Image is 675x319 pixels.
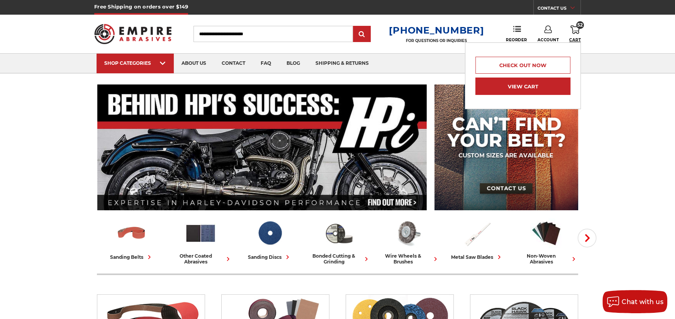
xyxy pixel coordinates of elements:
[530,217,562,249] img: Non-woven Abrasives
[323,217,355,249] img: Bonded Cutting & Grinding
[389,25,484,36] a: [PHONE_NUMBER]
[214,54,253,73] a: contact
[279,54,308,73] a: blog
[578,229,596,247] button: Next
[392,217,424,249] img: Wire Wheels & Brushes
[377,217,439,265] a: wire wheels & brushes
[569,37,581,42] span: Cart
[238,217,301,261] a: sanding discs
[100,217,163,261] a: sanding belts
[377,253,439,265] div: wire wheels & brushes
[576,21,584,29] span: 52
[389,38,484,43] p: FOR QUESTIONS OR INQUIRIES
[174,54,214,73] a: about us
[253,54,279,73] a: faq
[307,253,370,265] div: bonded cutting & grinding
[354,27,370,42] input: Submit
[169,253,232,265] div: other coated abrasives
[569,25,581,42] a: 52 Cart
[308,54,377,73] a: shipping & returns
[515,253,578,265] div: non-woven abrasives
[115,217,148,249] img: Sanding Belts
[169,217,232,265] a: other coated abrasives
[451,253,503,261] div: metal saw blades
[248,253,292,261] div: sanding discs
[110,253,153,261] div: sanding belts
[434,84,578,210] img: promo banner for custom belts.
[104,60,166,66] div: SHOP CATEGORIES
[475,78,570,95] a: View Cart
[515,217,578,265] a: non-woven abrasives
[537,37,559,42] span: Account
[602,290,667,313] button: Chat with us
[506,37,527,42] span: Reorder
[254,217,286,249] img: Sanding Discs
[461,217,493,249] img: Metal Saw Blades
[97,84,427,210] img: Banner for an interview featuring Horsepower Inc who makes Harley performance upgrades featured o...
[538,4,580,15] a: CONTACT US
[446,217,509,261] a: metal saw blades
[185,217,217,249] img: Other Coated Abrasives
[94,19,171,49] img: Empire Abrasives
[622,298,663,305] span: Chat with us
[506,25,527,42] a: Reorder
[307,217,370,265] a: bonded cutting & grinding
[475,57,570,74] a: Check out now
